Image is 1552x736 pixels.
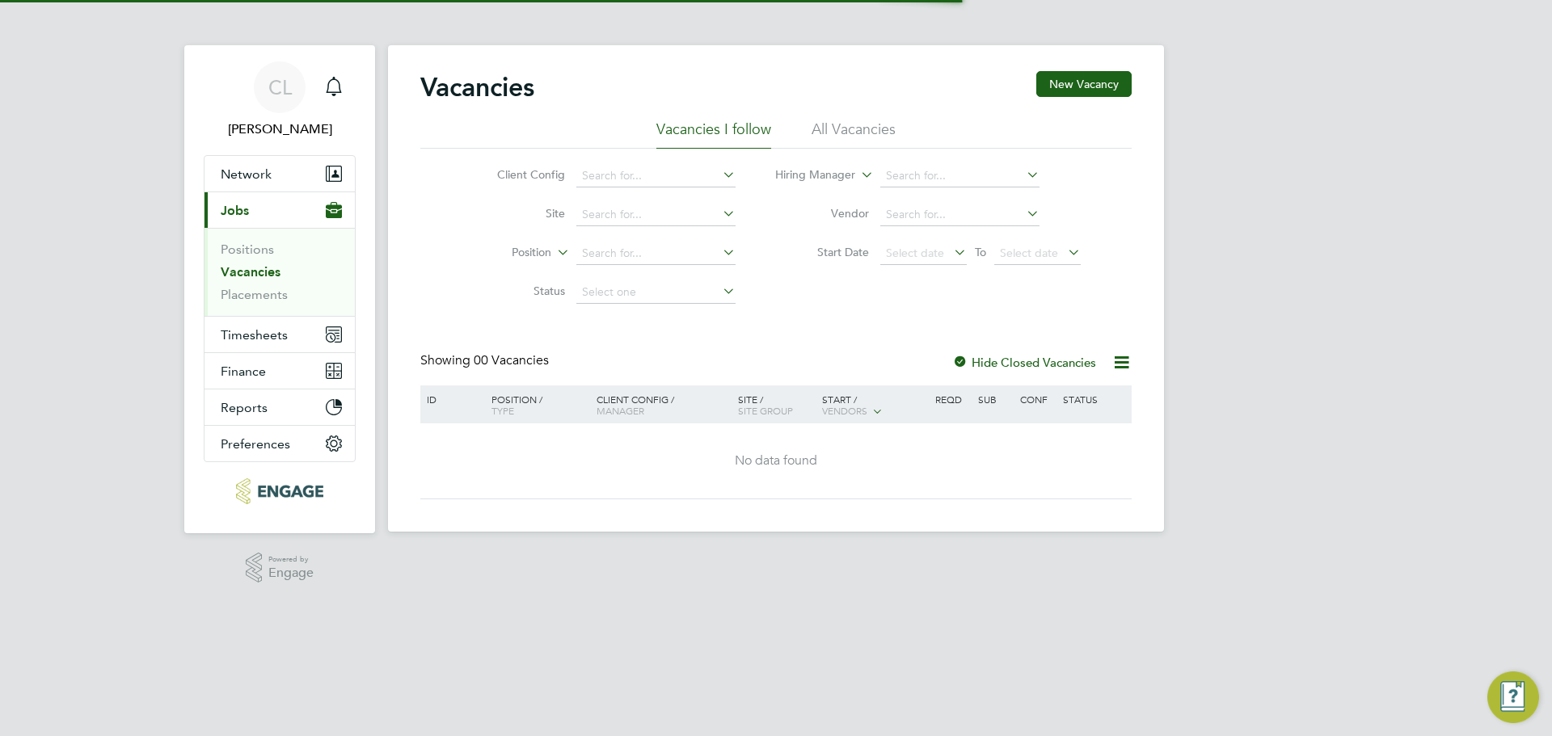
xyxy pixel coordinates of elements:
[268,77,292,98] span: CL
[420,352,552,369] div: Showing
[472,167,565,182] label: Client Config
[776,245,869,259] label: Start Date
[886,246,944,260] span: Select date
[205,353,355,389] button: Finance
[1036,71,1132,97] button: New Vacancy
[593,385,734,424] div: Client Config /
[1487,671,1539,723] button: Engage Resource Center
[221,287,288,302] a: Placements
[221,436,290,452] span: Preferences
[734,385,819,424] div: Site /
[880,204,1040,226] input: Search for...
[221,242,274,257] a: Positions
[576,281,736,304] input: Select one
[1000,246,1058,260] span: Select date
[268,566,314,580] span: Engage
[221,327,288,343] span: Timesheets
[974,385,1016,413] div: Sub
[970,242,991,263] span: To
[474,352,549,368] span: 00 Vacancies
[818,385,931,426] div: Start /
[738,404,793,417] span: Site Group
[576,242,736,265] input: Search for...
[880,165,1040,187] input: Search for...
[576,204,736,226] input: Search for...
[268,553,314,566] span: Powered by
[204,478,356,504] a: Go to home page
[776,206,869,221] label: Vendor
[491,404,514,417] span: Type
[762,167,855,183] label: Hiring Manager
[952,355,1096,370] label: Hide Closed Vacancies
[472,284,565,298] label: Status
[458,245,551,261] label: Position
[205,389,355,425] button: Reports
[221,264,280,280] a: Vacancies
[479,385,593,424] div: Position /
[221,166,272,182] span: Network
[931,385,973,413] div: Reqd
[423,385,479,413] div: ID
[472,206,565,221] label: Site
[246,553,314,583] a: Powered byEngage
[576,165,736,187] input: Search for...
[656,120,771,149] li: Vacancies I follow
[205,317,355,352] button: Timesheets
[822,404,867,417] span: Vendors
[205,426,355,461] button: Preferences
[221,400,268,415] span: Reports
[812,120,896,149] li: All Vacancies
[1016,385,1058,413] div: Conf
[205,228,355,316] div: Jobs
[205,156,355,191] button: Network
[423,452,1129,469] div: No data found
[221,203,249,218] span: Jobs
[236,478,323,504] img: centralrs-logo-retina.png
[184,45,375,533] nav: Main navigation
[204,120,356,139] span: Chloe Lord
[420,71,534,103] h2: Vacancies
[204,61,356,139] a: CL[PERSON_NAME]
[597,404,644,417] span: Manager
[205,192,355,228] button: Jobs
[1059,385,1129,413] div: Status
[221,364,266,379] span: Finance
